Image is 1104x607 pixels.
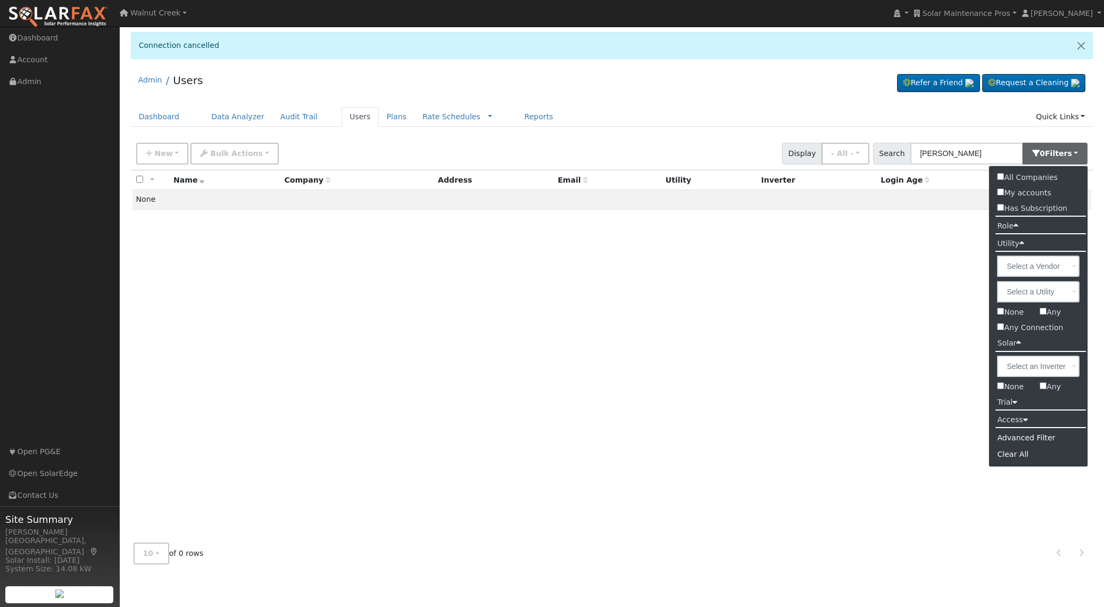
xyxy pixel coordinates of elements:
[997,256,1080,277] input: Select a Vendor
[1023,143,1088,165] button: 0Filters
[997,281,1080,302] input: Select a Utility
[5,527,114,538] div: [PERSON_NAME]
[272,107,326,127] a: Audit Trail
[989,305,1032,320] label: None
[5,563,114,575] div: System Size: 14.08 kW
[997,308,1004,315] input: None
[997,188,1004,195] input: My accounts
[1031,9,1093,18] span: [PERSON_NAME]
[131,107,188,127] a: Dashboard
[1040,308,1047,315] input: Any
[5,535,114,557] div: [GEOGRAPHIC_DATA], [GEOGRAPHIC_DATA]
[379,107,414,127] a: Plans
[1070,32,1092,59] a: Close
[1032,305,1069,320] label: Any
[134,543,169,564] button: 10
[8,6,108,28] img: SolarFax
[989,201,1075,216] label: Has Subscription
[5,512,114,527] span: Site Summary
[997,204,1004,211] input: Has Subscription
[154,149,172,158] span: New
[132,190,1092,209] td: None
[989,170,1065,185] label: All Companies
[997,356,1080,377] input: Select an Inverter
[130,9,180,17] span: Walnut Creek
[1071,79,1080,87] img: retrieve
[910,143,1023,165] input: Search
[422,112,480,121] a: Rate Schedules
[989,430,1088,446] div: Advanced Filter
[881,176,929,184] span: Days since last login
[143,549,154,557] span: 10
[989,412,1035,428] label: Access
[173,176,205,184] span: Name
[131,32,1093,59] div: Connection cancelled
[438,175,550,186] div: Address
[1067,149,1072,158] span: s
[516,107,561,127] a: Reports
[989,218,1026,234] label: Role
[134,543,204,564] span: of 0 rows
[965,79,974,87] img: retrieve
[203,107,272,127] a: Data Analyzer
[897,74,980,92] a: Refer a Friend
[989,379,1032,395] label: None
[5,555,114,566] div: Solar Install: [DATE]
[1045,149,1072,158] span: Filter
[1040,382,1047,389] input: Any
[1032,379,1069,395] label: Any
[342,107,379,127] a: Users
[558,176,587,184] span: Email
[284,176,330,184] span: Company name
[997,173,1004,180] input: All Companies
[136,143,189,165] button: New
[989,236,1032,251] label: Utility
[989,395,1025,410] label: Trial
[989,335,1029,351] label: Solar
[761,175,874,186] div: Inverter
[173,74,203,87] a: Users
[982,74,1085,92] a: Request a Cleaning
[89,547,99,556] a: Map
[55,589,64,598] img: retrieve
[210,149,263,158] span: Bulk Actions
[997,323,1004,330] input: Any Connection
[873,143,911,165] span: Search
[190,143,278,165] button: Bulk Actions
[138,76,162,84] a: Admin
[989,320,1088,335] label: Any Connection
[1028,107,1093,127] a: Quick Links
[989,446,1088,463] div: Clear All
[782,143,822,165] span: Display
[923,9,1010,18] span: Solar Maintenance Pros
[997,382,1004,389] input: None
[821,143,869,165] button: - All -
[989,185,1059,201] label: My accounts
[666,175,754,186] div: Utility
